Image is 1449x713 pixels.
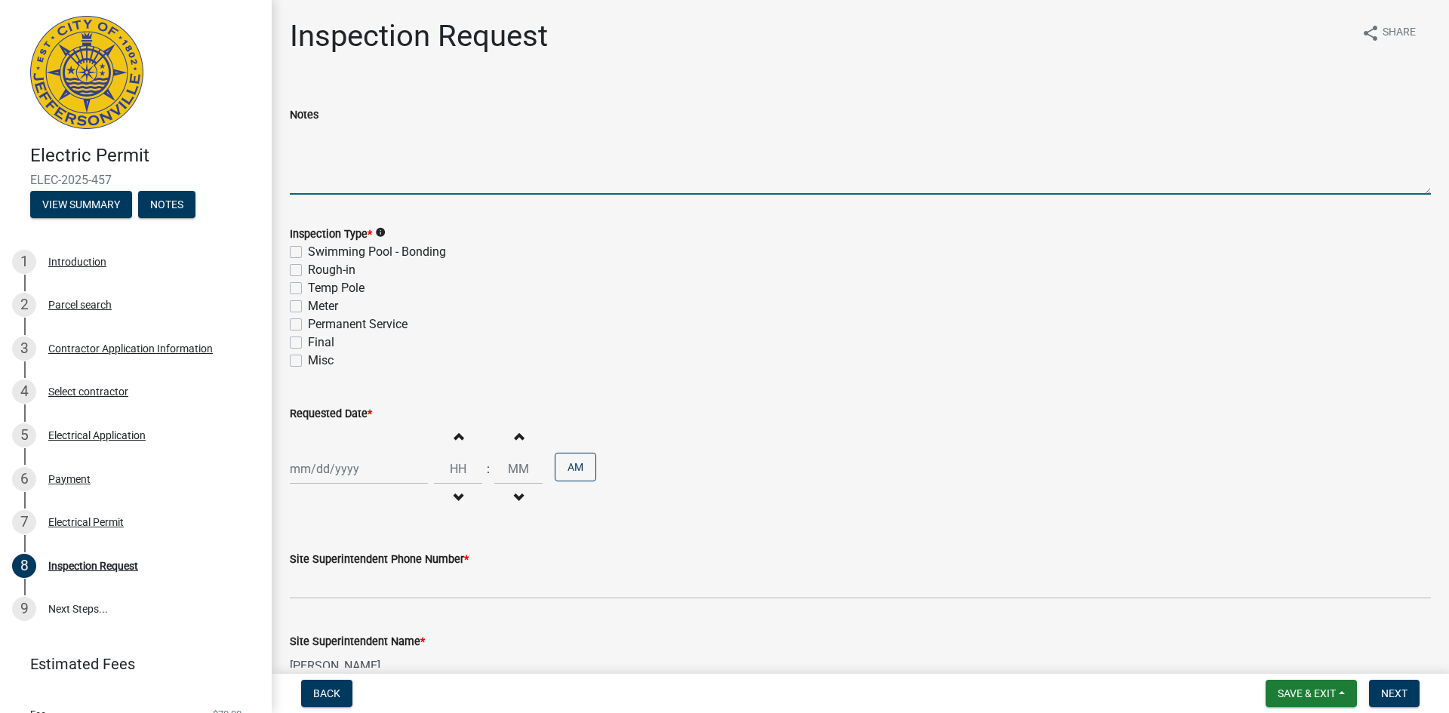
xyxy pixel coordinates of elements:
[308,261,355,279] label: Rough-in
[138,191,195,218] button: Notes
[482,460,494,478] div: :
[290,18,548,54] h1: Inspection Request
[48,474,91,484] div: Payment
[30,173,241,187] span: ELEC-2025-457
[12,554,36,578] div: 8
[1266,680,1357,707] button: Save & Exit
[12,250,36,274] div: 1
[12,423,36,447] div: 5
[12,467,36,491] div: 6
[494,453,543,484] input: Minutes
[290,110,318,121] label: Notes
[48,300,112,310] div: Parcel search
[48,386,128,397] div: Select contractor
[375,227,386,238] i: info
[48,343,213,354] div: Contractor Application Information
[12,380,36,404] div: 4
[30,191,132,218] button: View Summary
[1381,687,1407,699] span: Next
[555,453,596,481] button: AM
[138,199,195,211] wm-modal-confirm: Notes
[1383,24,1416,42] span: Share
[308,352,334,370] label: Misc
[308,333,334,352] label: Final
[48,257,106,267] div: Introduction
[313,687,340,699] span: Back
[301,680,352,707] button: Back
[1369,680,1420,707] button: Next
[1278,687,1336,699] span: Save & Exit
[434,453,482,484] input: Hours
[308,279,365,297] label: Temp Pole
[290,453,428,484] input: mm/dd/yyyy
[290,555,469,565] label: Site Superintendent Phone Number
[30,16,143,129] img: City of Jeffersonville, Indiana
[1349,18,1428,48] button: shareShare
[12,510,36,534] div: 7
[290,229,372,240] label: Inspection Type
[308,315,408,333] label: Permanent Service
[48,517,124,527] div: Electrical Permit
[12,293,36,317] div: 2
[48,430,146,441] div: Electrical Application
[12,649,248,679] a: Estimated Fees
[12,597,36,621] div: 9
[290,409,372,420] label: Requested Date
[12,337,36,361] div: 3
[290,637,425,647] label: Site Superintendent Name
[1361,24,1380,42] i: share
[30,199,132,211] wm-modal-confirm: Summary
[30,145,260,167] h4: Electric Permit
[308,297,338,315] label: Meter
[308,243,446,261] label: Swimming Pool - Bonding
[48,561,138,571] div: Inspection Request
